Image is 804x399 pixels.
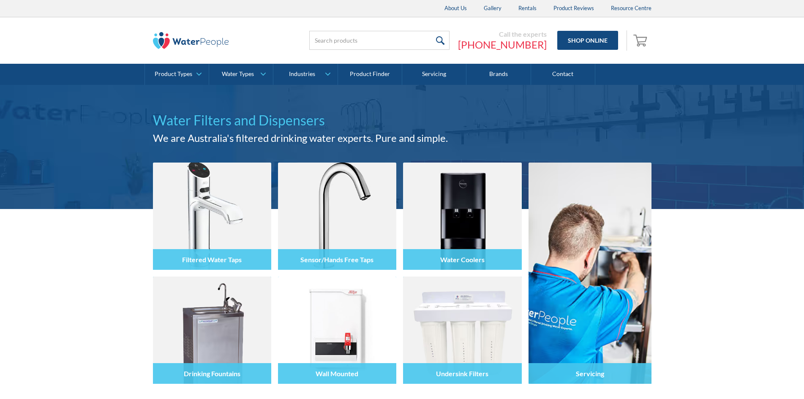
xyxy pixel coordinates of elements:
a: Product Finder [338,64,402,85]
div: Call the experts [458,30,547,38]
h4: Sensor/Hands Free Taps [300,255,373,263]
a: [PHONE_NUMBER] [458,38,547,51]
a: Servicing [529,163,651,384]
a: Shop Online [557,31,618,50]
a: Industries [273,64,337,85]
h4: Wall Mounted [316,369,358,377]
img: Wall Mounted [278,277,396,384]
div: Product Types [155,71,192,78]
img: Water Coolers [403,163,521,270]
div: Water Types [222,71,254,78]
img: Undersink Filters [403,277,521,384]
h4: Filtered Water Taps [182,255,242,263]
h4: Water Coolers [440,255,485,263]
img: The Water People [153,32,229,49]
input: Search products [309,31,450,50]
a: Servicing [402,64,466,85]
h4: Servicing [576,369,604,377]
div: Industries [289,71,315,78]
img: Filtered Water Taps [153,163,271,270]
a: Water Types [209,64,273,85]
img: Drinking Fountains [153,277,271,384]
a: Product Types [145,64,209,85]
a: Contact [531,64,595,85]
a: Brands [466,64,531,85]
h4: Undersink Filters [436,369,488,377]
img: shopping cart [633,33,649,47]
img: Sensor/Hands Free Taps [278,163,396,270]
a: Open empty cart [631,30,651,51]
h4: Drinking Fountains [184,369,240,377]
